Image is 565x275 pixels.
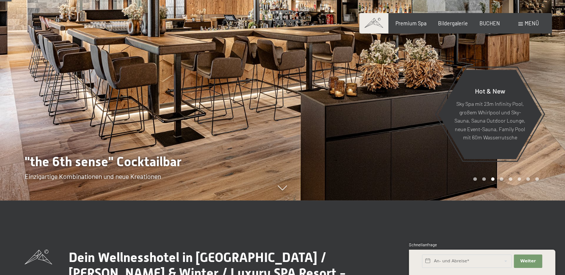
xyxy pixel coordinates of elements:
div: Carousel Page 1 [473,177,477,181]
div: Carousel Page 7 [526,177,530,181]
div: Carousel Page 5 [509,177,512,181]
span: Hot & New [475,87,505,95]
div: Carousel Page 2 [482,177,486,181]
a: Bildergalerie [438,20,468,26]
span: Menü [525,20,539,26]
div: Carousel Page 3 (Current Slide) [491,177,495,181]
button: Weiter [514,255,542,268]
div: Carousel Page 4 [500,177,503,181]
a: BUCHEN [479,20,500,26]
a: Hot & New Sky Spa mit 23m Infinity Pool, großem Whirlpool und Sky-Sauna, Sauna Outdoor Lounge, ne... [438,69,542,159]
span: Weiter [520,258,536,264]
div: Carousel Page 8 [535,177,539,181]
a: Premium Spa [395,20,426,26]
div: Carousel Page 6 [518,177,521,181]
span: Schnellanfrage [409,242,437,247]
div: Carousel Pagination [471,177,538,181]
p: Sky Spa mit 23m Infinity Pool, großem Whirlpool und Sky-Sauna, Sauna Outdoor Lounge, neue Event-S... [454,100,525,142]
